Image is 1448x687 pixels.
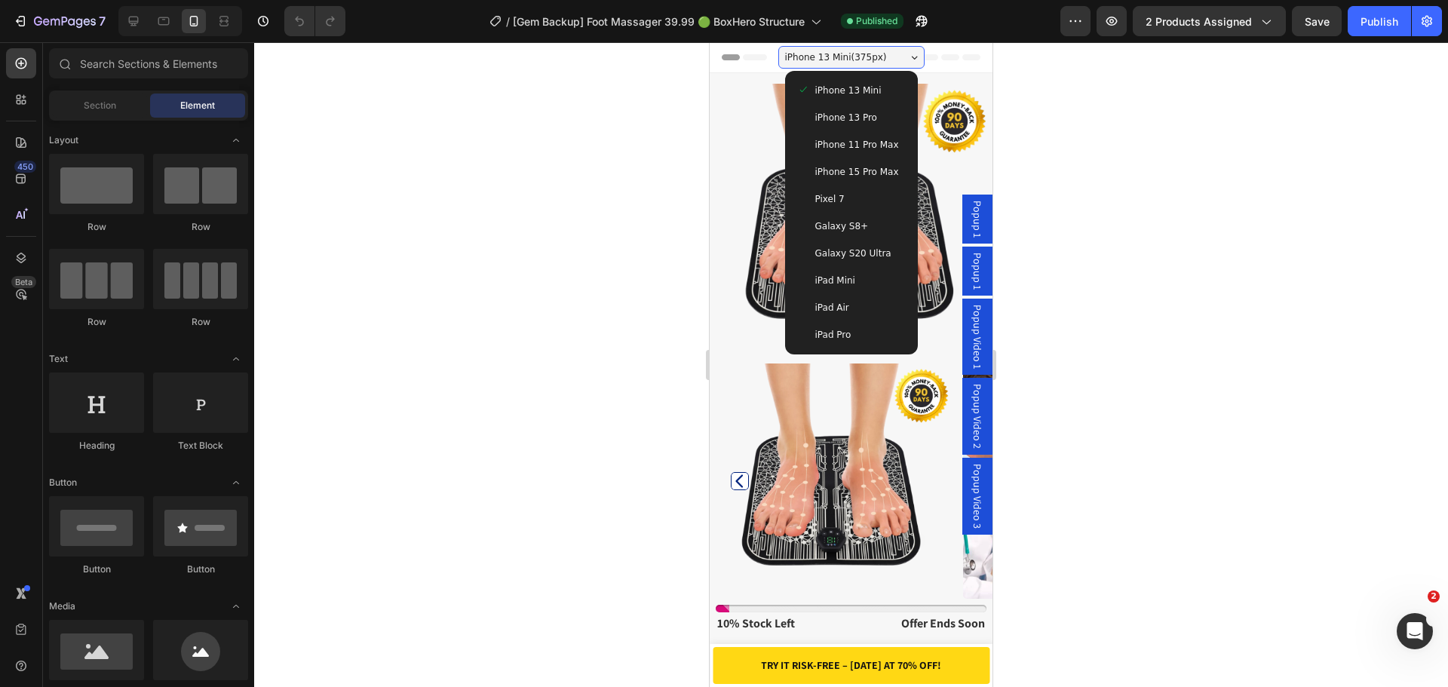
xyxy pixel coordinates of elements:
[49,315,144,329] div: Row
[11,276,36,288] div: Beta
[153,439,248,452] div: Text Block
[14,161,36,173] div: 450
[710,42,992,687] iframe: Design area
[180,99,215,112] span: Element
[153,315,248,329] div: Row
[513,14,805,29] span: [Gem Backup] Foot Massager 39.99 🟢 BoxHero Structure
[49,439,144,452] div: Heading
[1133,6,1286,36] button: 2 products assigned
[153,220,248,234] div: Row
[1146,14,1252,29] span: 2 products assigned
[49,220,144,234] div: Row
[84,99,116,112] span: Section
[1397,613,1433,649] iframe: Intercom live chat
[1348,6,1411,36] button: Publish
[49,352,68,366] span: Text
[49,563,144,576] div: Button
[224,347,248,371] span: Toggle open
[49,600,75,613] span: Media
[6,6,112,36] button: 7
[506,14,510,29] span: /
[224,594,248,618] span: Toggle open
[1361,14,1398,29] div: Publish
[1292,6,1342,36] button: Save
[49,133,78,147] span: Layout
[1428,590,1440,603] span: 2
[856,14,897,28] span: Published
[153,563,248,576] div: Button
[1305,15,1330,28] span: Save
[99,12,106,30] p: 7
[284,6,345,36] div: Undo/Redo
[224,128,248,152] span: Toggle open
[224,471,248,495] span: Toggle open
[49,476,77,489] span: Button
[49,48,248,78] input: Search Sections & Elements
